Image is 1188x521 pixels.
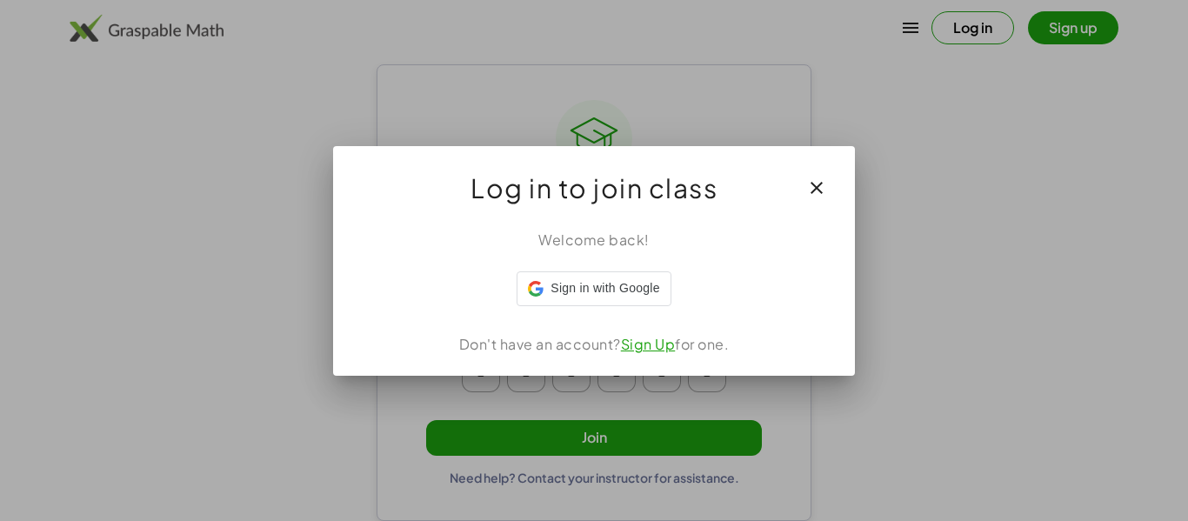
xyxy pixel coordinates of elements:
[517,271,671,306] div: Sign in with Google
[621,335,676,353] a: Sign Up
[354,334,834,355] div: Don't have an account? for one.
[471,167,717,209] span: Log in to join class
[354,230,834,250] div: Welcome back!
[551,279,659,297] span: Sign in with Google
